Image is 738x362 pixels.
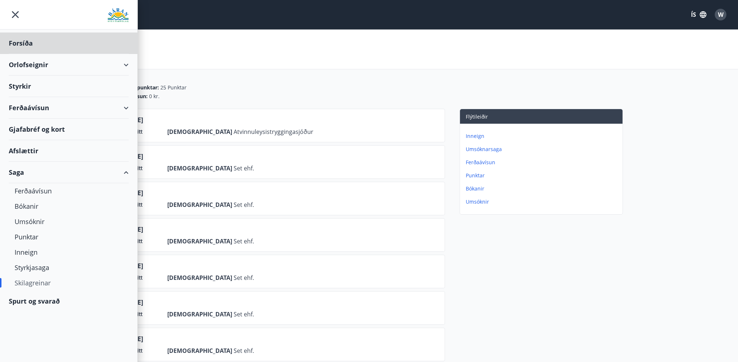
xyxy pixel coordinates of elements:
[167,201,234,209] span: [DEMOGRAPHIC_DATA]
[15,275,123,290] div: Skilagreinar
[15,244,123,260] div: Inneign
[9,290,129,312] div: Spurt og svarað
[167,347,234,355] span: [DEMOGRAPHIC_DATA]
[466,198,620,205] p: Umsóknir
[687,8,710,21] button: ÍS
[15,199,123,214] div: Bókanir
[712,6,729,23] button: W
[9,32,129,54] div: Forsíða
[234,201,254,209] span: Set ehf.
[9,162,129,183] div: Saga
[466,146,620,153] p: Umsóknarsaga
[9,54,129,76] div: Orlofseignir
[9,119,129,140] div: Gjafabréf og kort
[234,310,254,318] span: Set ehf.
[108,8,129,23] img: union_logo
[167,310,234,318] span: [DEMOGRAPHIC_DATA]
[466,185,620,192] p: Bókanir
[234,237,254,245] span: Set ehf.
[149,93,160,100] span: 0 kr.
[234,164,254,172] span: Set ehf.
[167,128,234,136] span: [DEMOGRAPHIC_DATA]
[9,140,129,162] div: Afslættir
[167,274,234,282] span: [DEMOGRAPHIC_DATA]
[9,8,22,21] button: menu
[466,132,620,140] p: Inneign
[167,164,234,172] span: [DEMOGRAPHIC_DATA]
[15,229,123,244] div: Punktar
[15,183,123,199] div: Ferðaávísun
[160,84,187,91] span: 25 Punktar
[9,76,129,97] div: Styrkir
[466,172,620,179] p: Punktar
[15,214,123,229] div: Umsóknir
[167,237,234,245] span: [DEMOGRAPHIC_DATA]
[9,97,129,119] div: Ferðaávísun
[234,347,254,355] span: Set ehf.
[15,260,123,275] div: Styrkjasaga
[234,274,254,282] span: Set ehf.
[718,11,723,19] span: W
[466,113,488,120] span: Flýtileiðir
[466,159,620,166] p: Ferðaávísun
[234,128,313,136] span: Atvinnuleysistryggingasjóður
